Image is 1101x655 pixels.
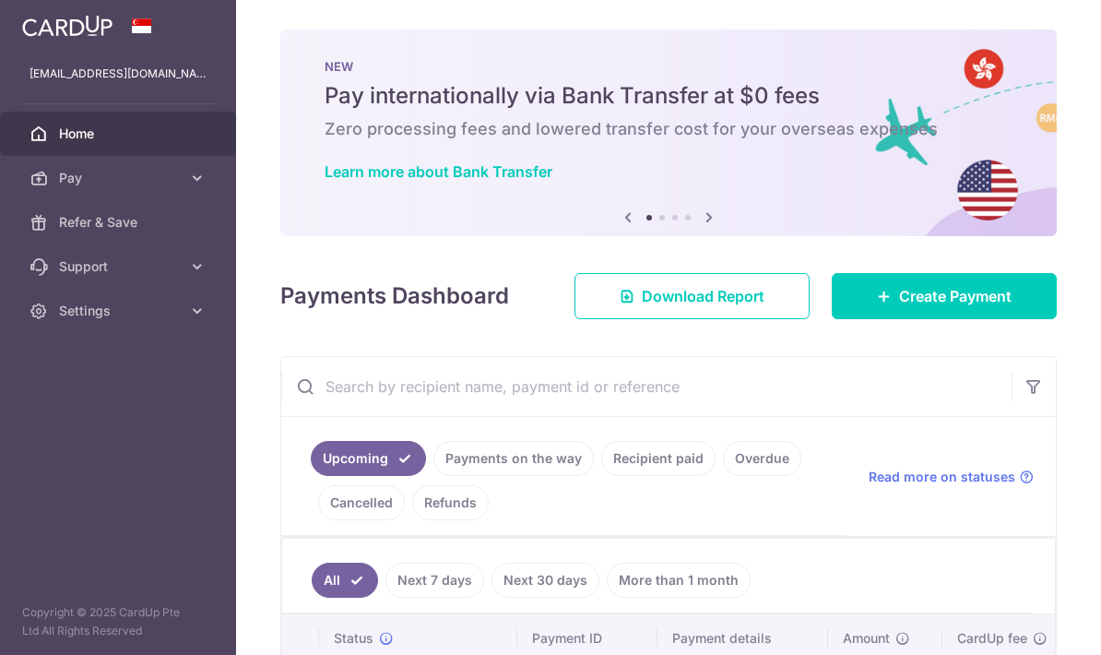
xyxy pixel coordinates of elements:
[957,629,1027,648] span: CardUp fee
[607,563,751,598] a: More than 1 month
[281,357,1012,416] input: Search by recipient name, payment id or reference
[30,65,207,83] p: [EMAIL_ADDRESS][DOMAIN_NAME]
[59,213,181,232] span: Refer & Save
[869,468,1015,486] span: Read more on statuses
[412,485,489,520] a: Refunds
[325,81,1012,111] h5: Pay internationally via Bank Transfer at $0 fees
[311,441,426,476] a: Upcoming
[832,273,1057,319] a: Create Payment
[325,118,1012,140] h6: Zero processing fees and lowered transfer cost for your overseas expenses
[59,257,181,276] span: Support
[843,629,890,648] span: Amount
[574,273,810,319] a: Download Report
[59,125,181,143] span: Home
[869,468,1034,486] a: Read more on statuses
[491,563,599,598] a: Next 30 days
[325,162,552,181] a: Learn more about Bank Transfer
[312,563,378,598] a: All
[22,15,112,37] img: CardUp
[601,441,716,476] a: Recipient paid
[334,629,373,648] span: Status
[642,285,764,307] span: Download Report
[280,280,509,313] h4: Payments Dashboard
[325,59,1012,74] p: NEW
[59,302,181,320] span: Settings
[280,30,1057,236] img: Bank transfer banner
[433,441,594,476] a: Payments on the way
[59,169,181,187] span: Pay
[318,485,405,520] a: Cancelled
[385,563,484,598] a: Next 7 days
[723,441,801,476] a: Overdue
[899,285,1012,307] span: Create Payment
